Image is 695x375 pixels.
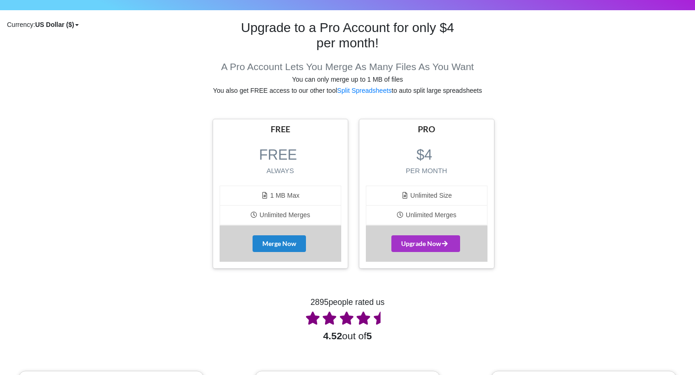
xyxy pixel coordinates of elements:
[391,235,460,252] button: Upgrade Now
[232,20,463,51] h2: Upgrade to a Pro Account for only $4 per month!
[35,20,74,29] div: US Dollar ($)
[401,239,450,247] span: Upgrade Now
[7,20,227,29] p: Currency:
[337,87,392,94] a: Split Spreadsheets
[323,330,342,341] b: 4.52
[259,147,297,162] span: FREE
[401,192,452,199] span: Unlimited Size
[220,166,341,176] span: ALWAYS
[250,211,310,219] span: Unlimited Merges
[366,166,487,176] span: PER MONTH
[261,192,299,199] span: 1 MB Max
[253,235,306,252] button: Merge Now
[366,124,487,135] div: PRO
[396,211,456,219] span: Unlimited Merges
[416,147,432,162] span: $4
[366,330,372,341] b: 5
[220,124,341,135] div: FREE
